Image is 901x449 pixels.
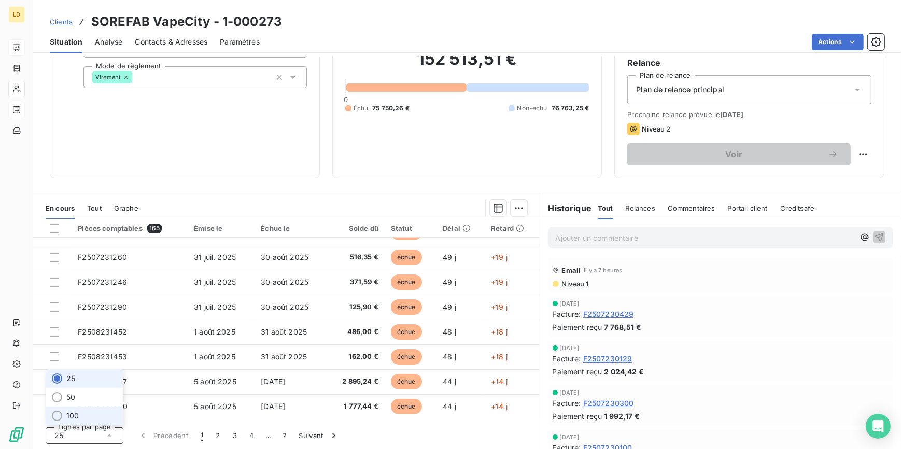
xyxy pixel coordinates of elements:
[194,425,209,446] button: 1
[66,392,75,402] span: 50
[636,84,724,95] span: Plan de relance principal
[561,280,589,288] span: Niveau 1
[540,202,592,214] h6: Historique
[604,366,644,377] span: 2 024,42 €
[220,37,260,47] span: Paramètres
[261,327,307,336] span: 31 août 2025
[345,49,589,80] h2: 152 513,51 €
[560,434,580,440] span: [DATE]
[583,398,634,409] span: F2507230300
[261,302,308,311] span: 30 août 2025
[553,309,581,320] span: Facture :
[194,253,236,262] span: 31 juil. 2025
[194,402,236,411] span: 5 août 2025
[333,401,378,412] span: 1 777,44 €
[627,110,871,119] span: Prochaine relance prévue le
[243,425,260,446] button: 4
[66,373,75,384] span: 25
[132,425,194,446] button: Précédent
[194,327,235,336] span: 1 août 2025
[491,302,508,311] span: +19 j
[812,34,864,50] button: Actions
[443,402,456,411] span: 44 j
[194,377,236,386] span: 5 août 2025
[517,104,547,113] span: Non-échu
[78,327,127,336] span: F2508231452
[354,104,369,113] span: Échu
[553,353,581,364] span: Facture :
[443,327,456,336] span: 48 j
[91,12,282,31] h3: SOREFAB VapeCity - 1-000273
[443,352,456,361] span: 48 j
[333,302,378,312] span: 125,90 €
[261,253,308,262] span: 30 août 2025
[8,6,25,23] div: LD
[627,56,871,69] h6: Relance
[8,426,25,443] img: Logo LeanPay
[391,224,430,233] div: Statut
[78,352,127,361] span: F2508231453
[135,37,207,47] span: Contacts & Adresses
[491,224,533,233] div: Retard
[261,224,320,233] div: Échue le
[194,224,248,233] div: Émise le
[604,411,640,422] span: 1 992,17 €
[78,224,181,233] div: Pièces comptables
[443,224,478,233] div: Délai
[642,125,670,133] span: Niveau 2
[443,278,456,286] span: 49 j
[261,377,285,386] span: [DATE]
[391,324,422,340] span: échue
[627,143,851,165] button: Voir
[560,300,580,307] span: [DATE]
[50,17,73,27] a: Clients
[95,74,121,80] span: Virement
[443,377,456,386] span: 44 j
[227,425,243,446] button: 3
[276,425,292,446] button: 7
[391,299,422,315] span: échue
[95,37,122,47] span: Analyse
[333,376,378,387] span: 2 895,24 €
[598,204,613,212] span: Tout
[491,253,508,262] span: +19 j
[201,430,203,441] span: 1
[668,204,715,212] span: Commentaires
[562,266,581,274] span: Email
[261,402,285,411] span: [DATE]
[583,309,634,320] span: F2507230429
[391,399,422,414] span: échue
[293,425,345,446] button: Suivant
[391,274,422,290] span: échue
[260,427,276,444] span: …
[78,278,127,286] span: F2507231246
[333,224,378,233] div: Solde dû
[583,353,632,364] span: F2507230129
[194,352,235,361] span: 1 août 2025
[560,389,580,396] span: [DATE]
[553,366,602,377] span: Paiement reçu
[333,252,378,263] span: 516,35 €
[66,411,79,421] span: 100
[194,278,236,286] span: 31 juil. 2025
[114,204,138,212] span: Graphe
[443,253,456,262] span: 49 j
[560,345,580,351] span: [DATE]
[54,430,63,441] span: 25
[333,352,378,362] span: 162,00 €
[391,349,422,365] span: échue
[261,278,308,286] span: 30 août 2025
[344,95,348,104] span: 0
[491,352,508,361] span: +18 j
[46,204,75,212] span: En cours
[333,277,378,287] span: 371,59 €
[491,278,508,286] span: +19 j
[553,322,602,332] span: Paiement reçu
[640,150,828,158] span: Voir
[491,327,508,336] span: +18 j
[372,104,410,113] span: 75 750,26 €
[728,204,768,212] span: Portail client
[132,73,140,82] input: Ajouter une valeur
[194,302,236,311] span: 31 juil. 2025
[720,110,743,119] span: [DATE]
